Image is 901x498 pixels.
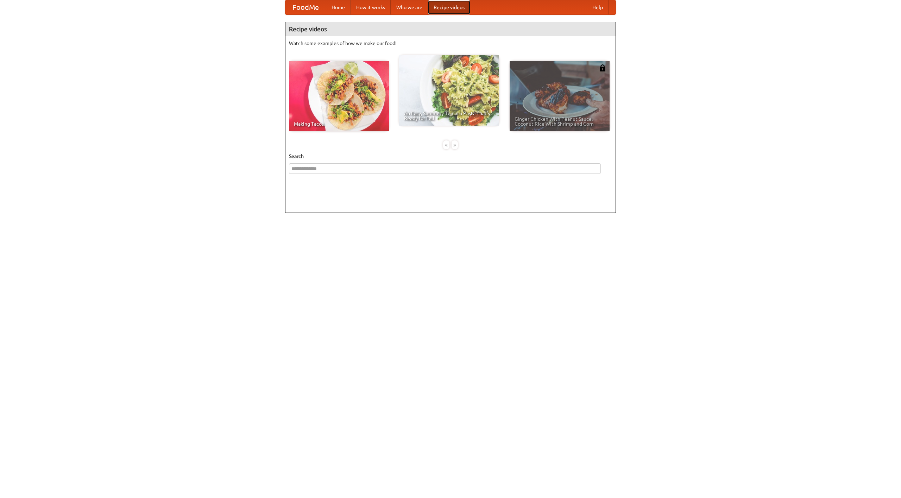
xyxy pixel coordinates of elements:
a: Recipe videos [428,0,470,14]
a: Who we are [391,0,428,14]
div: » [452,140,458,149]
img: 483408.png [599,64,606,71]
p: Watch some examples of how we make our food! [289,40,612,47]
a: FoodMe [285,0,326,14]
div: « [443,140,449,149]
a: An Easy, Summery Tomato Pasta That's Ready for Fall [399,55,499,126]
span: Making Tacos [294,121,384,126]
span: An Easy, Summery Tomato Pasta That's Ready for Fall [404,111,494,121]
a: Help [587,0,609,14]
h4: Recipe videos [285,22,616,36]
a: How it works [351,0,391,14]
a: Making Tacos [289,61,389,131]
h5: Search [289,153,612,160]
a: Home [326,0,351,14]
